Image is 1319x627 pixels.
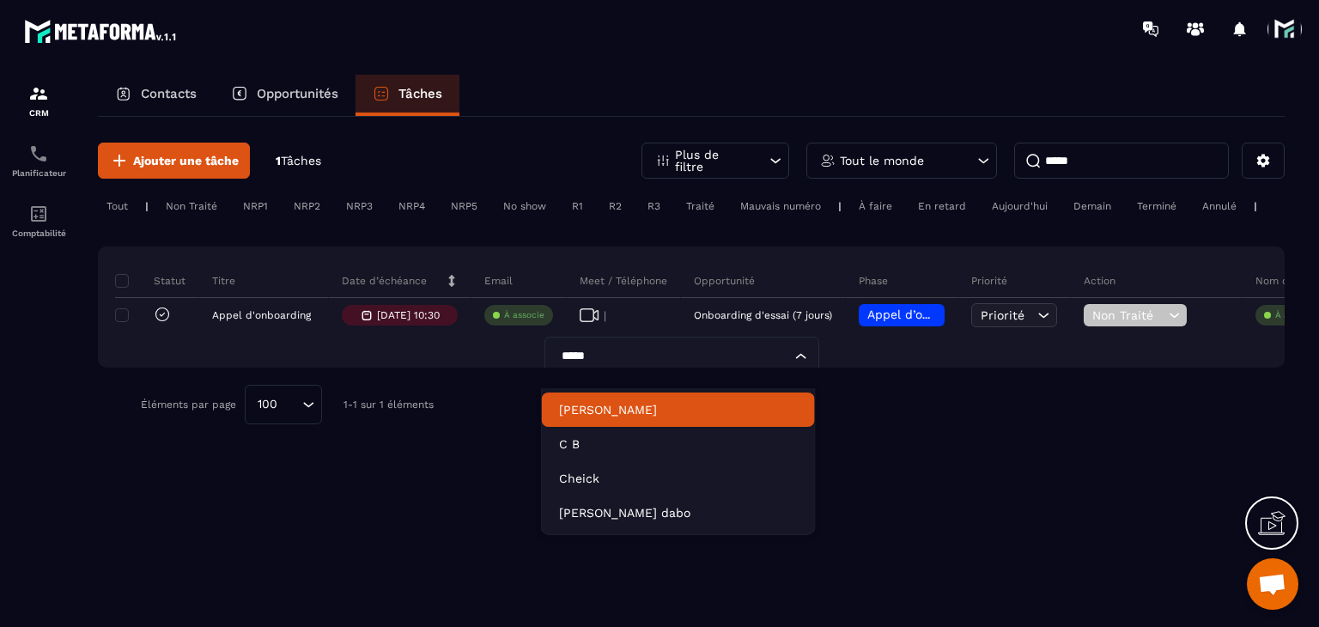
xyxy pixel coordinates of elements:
img: formation [28,83,49,104]
button: Ajouter une tâche [98,143,250,179]
p: Éléments par page [141,399,236,411]
img: logo [24,15,179,46]
p: Meet / Téléphone [580,274,667,288]
p: Contacts [141,86,197,101]
div: NRP2 [285,196,329,216]
p: | [1254,200,1257,212]
p: À associe [1275,309,1316,321]
p: 1-1 sur 1 éléments [343,399,434,411]
p: | [838,200,842,212]
p: Tout le monde [840,155,924,167]
p: CRM [4,108,73,118]
span: | [604,309,606,322]
p: Sekou Barry [559,401,798,418]
div: Search for option [245,385,322,424]
div: Ouvrir le chat [1247,558,1298,610]
a: Contacts [98,75,214,116]
div: NRP4 [390,196,434,216]
p: Onboarding d'essai (7 jours) [694,309,832,321]
div: Search for option [544,337,819,376]
div: NRP1 [234,196,277,216]
div: NRP5 [442,196,486,216]
a: Tâches [356,75,459,116]
p: Action [1084,274,1115,288]
p: Statut [119,274,185,288]
p: Cheick [559,470,798,487]
div: Mauvais numéro [732,196,830,216]
div: Terminé [1128,196,1185,216]
p: Appel d'onboarding [212,309,311,321]
p: À associe [504,309,544,321]
div: Tout [98,196,137,216]
div: R1 [563,196,592,216]
p: Date d’échéance [342,274,427,288]
p: Priorité [971,274,1007,288]
span: Tâches [281,154,321,167]
span: 100 [252,395,283,414]
p: Opportunité [694,274,755,288]
p: Comptabilité [4,228,73,238]
a: formationformationCRM [4,70,73,131]
a: Opportunités [214,75,356,116]
span: Ajouter une tâche [133,152,239,169]
span: Priorité [981,308,1024,322]
p: 1 [276,153,321,169]
span: Appel d’onboarding planifié [867,307,1030,321]
p: Phase [859,274,888,288]
img: accountant [28,204,49,224]
p: C B [559,435,798,453]
p: Planificateur [4,168,73,178]
div: Traité [678,196,723,216]
div: Demain [1065,196,1120,216]
div: R2 [600,196,630,216]
div: Aujourd'hui [983,196,1056,216]
div: NRP3 [337,196,381,216]
p: [DATE] 10:30 [377,309,440,321]
p: Email [484,274,513,288]
div: Non Traité [157,196,226,216]
a: accountantaccountantComptabilité [4,191,73,251]
p: Titre [212,274,235,288]
input: Search for option [283,395,298,414]
img: scheduler [28,143,49,164]
div: No show [495,196,555,216]
div: À faire [850,196,901,216]
p: Sekou oumar dabo [559,504,798,521]
p: Tâches [398,86,442,101]
div: Annulé [1194,196,1245,216]
span: Non Traité [1092,308,1164,322]
a: schedulerschedulerPlanificateur [4,131,73,191]
div: En retard [909,196,975,216]
p: Opportunités [257,86,338,101]
p: | [145,200,149,212]
p: Plus de filtre [675,149,751,173]
div: R3 [639,196,669,216]
input: Search for option [556,347,791,366]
